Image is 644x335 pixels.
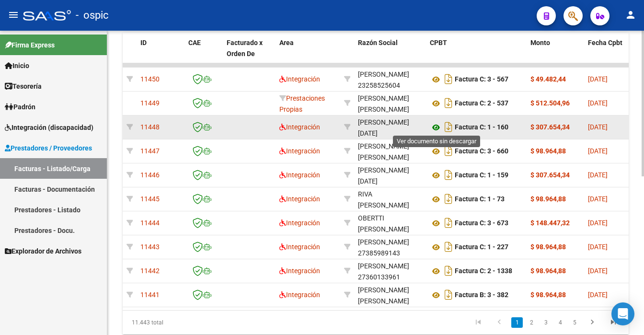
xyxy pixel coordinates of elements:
[442,143,455,159] i: Descargar documento
[455,267,512,275] strong: Factura C: 2 - 1338
[511,317,523,328] a: 1
[358,117,422,139] div: [PERSON_NAME][DATE]
[279,195,320,203] span: Integración
[358,141,422,161] div: 23259423929
[354,33,426,75] datatable-header-cell: Razón Social
[140,171,160,179] span: 11446
[358,165,422,187] div: [PERSON_NAME][DATE]
[276,33,340,75] datatable-header-cell: Area
[358,93,422,115] div: [PERSON_NAME] [PERSON_NAME]
[530,171,570,179] strong: $ 307.654,34
[358,117,422,137] div: 27372036880
[530,195,566,203] strong: $ 98.964,88
[223,33,276,75] datatable-header-cell: Facturado x Orden De
[530,267,566,275] strong: $ 98.964,88
[455,124,508,131] strong: Factura C: 1 - 160
[358,261,409,272] div: [PERSON_NAME]
[588,291,608,299] span: [DATE]
[358,285,422,305] div: 27298526498
[442,215,455,231] i: Descargar documento
[358,189,422,209] div: 27388177360
[140,147,160,155] span: 11447
[279,171,320,179] span: Integración
[588,219,608,227] span: [DATE]
[588,75,608,83] span: [DATE]
[5,102,35,112] span: Padrón
[455,172,508,179] strong: Factura C: 1 - 159
[358,213,422,233] div: 27167457075
[442,263,455,278] i: Descargar documento
[5,143,92,153] span: Prestadores / Proveedores
[430,39,447,46] span: CPBT
[442,191,455,207] i: Descargar documento
[553,314,567,331] li: page 4
[227,39,263,58] span: Facturado x Orden De
[279,291,320,299] span: Integración
[137,33,184,75] datatable-header-cell: ID
[279,123,320,131] span: Integración
[455,76,508,83] strong: Factura C: 3 - 567
[140,99,160,107] span: 11449
[188,39,201,46] span: CAE
[279,219,320,227] span: Integración
[358,261,422,281] div: 27360133961
[588,99,608,107] span: [DATE]
[279,243,320,251] span: Integración
[588,147,608,155] span: [DATE]
[583,317,601,328] a: go to next page
[588,123,608,131] span: [DATE]
[588,243,608,251] span: [DATE]
[554,317,566,328] a: 4
[588,171,608,179] span: [DATE]
[530,291,566,299] strong: $ 98.964,88
[527,33,584,75] datatable-header-cell: Monto
[442,287,455,302] i: Descargar documento
[358,237,422,257] div: 27385989143
[588,195,608,203] span: [DATE]
[611,302,634,325] div: Open Intercom Messenger
[530,123,570,131] strong: $ 307.654,34
[140,243,160,251] span: 11443
[455,196,505,203] strong: Factura C: 1 - 73
[569,317,580,328] a: 5
[510,314,524,331] li: page 1
[426,33,527,75] datatable-header-cell: CPBT
[279,147,320,155] span: Integración
[358,237,409,248] div: [PERSON_NAME]
[279,75,320,83] span: Integración
[140,195,160,203] span: 11445
[5,40,55,50] span: Firma Express
[588,267,608,275] span: [DATE]
[455,148,508,155] strong: Factura C: 3 - 660
[358,165,422,185] div: 27372036880
[530,243,566,251] strong: $ 98.964,88
[279,94,325,113] span: Prestaciones Propias
[5,122,93,133] span: Integración (discapacidad)
[358,213,422,245] div: OBERTTI [PERSON_NAME] [PERSON_NAME]
[140,267,160,275] span: 11442
[455,291,508,299] strong: Factura B: 3 - 382
[455,219,508,227] strong: Factura C: 3 - 673
[358,39,398,46] span: Razón Social
[279,267,320,275] span: Integración
[540,317,552,328] a: 3
[442,239,455,254] i: Descargar documento
[140,123,160,131] span: 11448
[442,71,455,87] i: Descargar documento
[140,75,160,83] span: 11450
[140,219,160,227] span: 11444
[8,9,19,21] mat-icon: menu
[524,314,539,331] li: page 2
[140,291,160,299] span: 11441
[140,39,147,46] span: ID
[455,243,508,251] strong: Factura C: 1 - 227
[530,99,570,107] strong: $ 512.504,96
[526,317,537,328] a: 2
[490,317,508,328] a: go to previous page
[539,314,553,331] li: page 3
[588,39,622,46] span: Fecha Cpbt
[5,60,29,71] span: Inicio
[442,119,455,135] i: Descargar documento
[5,246,81,256] span: Explorador de Archivos
[76,5,109,26] span: - ospic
